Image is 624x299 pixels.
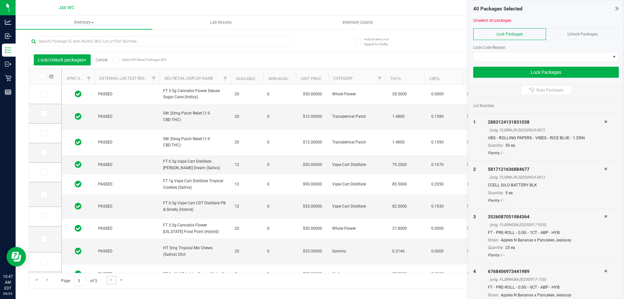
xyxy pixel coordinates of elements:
[467,139,531,145] span: FLSRWGM-20250813-1638
[267,139,292,145] span: 0
[473,67,619,78] button: Lock Packages
[389,269,410,279] span: 37.8000
[467,225,531,232] span: FLSRWGM-20250813-402
[489,222,604,228] div: (orig. FLSRWGM-20250917-929)
[163,136,227,148] span: SW 20mg Patch Relief (1:9 CBD:THC)
[488,191,504,195] span: Quantity:
[98,225,155,232] span: PASSED
[467,271,531,277] span: FLSRWGM-20250812-827
[521,85,571,95] button: Scan Packages
[235,91,259,97] span: 20
[5,75,11,81] inline-svg: Retail
[149,73,159,84] a: Filter
[374,73,385,84] a: Filter
[235,203,259,210] span: 12
[489,277,604,282] div: (orig. FLSRWGM-20250917-735)
[536,88,563,93] span: Scan Packages
[428,269,447,279] span: 0.0000
[98,181,155,187] span: PASSED
[98,91,155,97] span: PASSED
[428,202,447,211] span: 0.1930
[201,20,240,25] span: Lab Results
[488,245,504,250] span: Quantity:
[389,180,410,189] span: 85.5000
[267,181,292,187] span: 0
[163,271,227,277] span: FT 1g Kief Fried Ice Cream (Hybrid)
[467,248,531,254] span: FLSRWGM-20250813-136
[501,238,571,242] span: Apples N Bananas x Pancakes Jealousy
[32,276,41,285] a: Go to the first page
[389,247,408,256] span: 0.2140
[489,174,604,180] div: (orig. FLSRWJR-20250924-001)
[389,224,410,233] span: 27.8000
[49,74,54,79] span: Select all records on this page
[235,162,259,168] span: 12
[235,139,259,145] span: 20
[467,181,531,187] span: FLSRWGM-20250813-1259
[488,182,604,188] div: CCELL SILO BATTERY BLK
[300,247,325,256] span: $35.00000
[332,181,381,187] span: Vape Cart Distillate
[107,276,116,285] a: Go to the next page
[84,73,94,84] a: Filter
[473,119,476,125] span: 1
[235,248,259,254] span: 20
[390,76,401,81] a: THC%
[300,89,325,99] span: $50.00000
[75,160,82,169] span: In Sync
[117,276,126,285] a: Go to the last page
[501,293,571,297] span: Apples N Bananas x Pancakes Jealousy
[3,291,13,296] p: 09/25
[428,138,447,147] span: 0.1590
[163,200,227,212] span: FT 0.5g Vape Cart CDT Distillate PB & Smelly (Hybrid)
[5,61,11,67] inline-svg: Outbound
[163,245,227,257] span: HT 5mg Tropical Mix Chews (Sativa) 20ct
[152,16,289,29] a: Lab Results
[98,139,155,145] span: PASSED
[16,20,152,25] span: Inventory
[364,37,396,47] span: Include items not tagged for facility
[428,224,447,233] span: 0.0000
[267,91,292,97] span: 0
[163,158,227,171] span: FT 0.5g Vape Cart Distillate [PERSON_NAME] Dream (Sativa)
[473,269,476,274] span: 4
[467,91,531,97] span: FLSRWGM-20250814-207
[163,222,227,235] span: FT 3.5g Cannabis Flower [US_STATE] Frost Point (Hybrid)
[428,247,447,256] span: 0.0000
[488,166,604,173] div: 5817121636884677
[300,202,325,211] span: $55.00000
[75,112,82,121] span: In Sync
[74,276,86,286] input: 3
[488,135,604,141] div: VBS - ROLLING PAPERS - VIBES - RICE BLUE - 1.25IN
[488,229,604,236] div: FT - PRE-ROLL - 0.5G - 1CT - ABP - HYB
[164,76,213,81] a: Sku Retail Display Name
[488,119,604,126] div: 2883124131831038
[267,114,292,120] span: 0
[467,114,531,120] span: FLSRWGM-20250813-1603
[67,76,92,81] a: Sync Status
[428,112,447,121] span: 0.1590
[163,178,227,190] span: FT 1g Vape Cart Distillate Tropical Cookies (Sativa)
[75,269,82,279] span: In Sync
[98,271,155,277] span: PASSED
[332,91,381,97] span: Whole Flower
[98,203,155,210] span: PASSED
[333,76,353,81] a: Category
[473,167,476,172] span: 2
[428,89,447,99] span: 0.0000
[5,19,11,25] inline-svg: Analytics
[98,248,155,254] span: PASSED
[96,58,108,62] a: Cancel
[5,33,11,39] inline-svg: Inbound
[58,5,74,10] span: Jax WC
[6,247,26,266] iframe: Resource center
[467,203,531,210] span: FLSRWGM-20250813-1027
[75,138,82,147] span: In Sync
[98,162,155,168] span: PASSED
[289,16,426,29] a: Inventory Counts
[428,160,447,170] span: 0.1670
[75,89,82,99] span: In Sync
[332,225,381,232] span: Whole Flower
[38,57,86,62] span: Lock/Unlock packages
[334,20,382,25] span: Inventory Counts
